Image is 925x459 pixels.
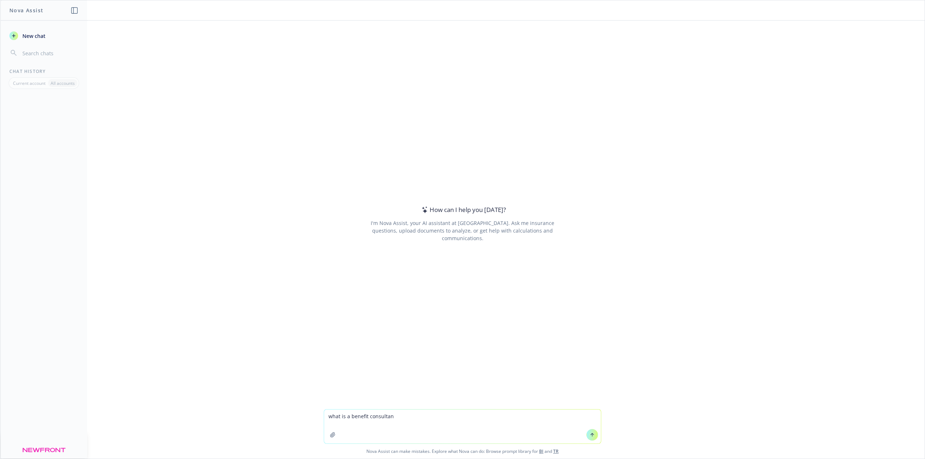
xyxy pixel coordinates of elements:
[51,80,75,86] p: All accounts
[361,219,564,242] div: I'm Nova Assist, your AI assistant at [GEOGRAPHIC_DATA]. Ask me insurance questions, upload docum...
[3,444,922,459] span: Nova Assist can make mistakes. Explore what Nova can do: Browse prompt library for and
[9,7,43,14] h1: Nova Assist
[1,68,87,74] div: Chat History
[21,32,46,40] span: New chat
[553,448,559,454] a: TR
[13,80,46,86] p: Current account
[324,410,601,443] textarea: what is a benefit consultan
[21,48,78,58] input: Search chats
[539,448,543,454] a: BI
[420,205,506,215] div: How can I help you [DATE]?
[7,29,81,42] button: New chat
